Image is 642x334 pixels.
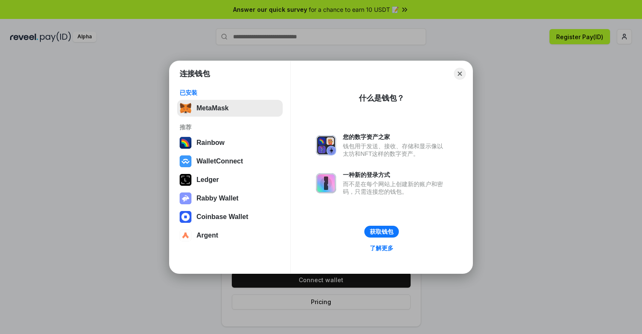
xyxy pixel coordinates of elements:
button: Rainbow [177,134,283,151]
div: Ledger [196,176,219,184]
img: svg+xml,%3Csvg%20xmlns%3D%22http%3A%2F%2Fwww.w3.org%2F2000%2Fsvg%22%20fill%3D%22none%22%20viewBox... [316,135,336,155]
img: svg+xml,%3Csvg%20xmlns%3D%22http%3A%2F%2Fwww.w3.org%2F2000%2Fsvg%22%20fill%3D%22none%22%20viewBox... [180,192,191,204]
img: svg+xml,%3Csvg%20xmlns%3D%22http%3A%2F%2Fwww.w3.org%2F2000%2Fsvg%22%20width%3D%2228%22%20height%3... [180,174,191,186]
div: Coinbase Wallet [196,213,248,221]
img: svg+xml,%3Csvg%20width%3D%22120%22%20height%3D%22120%22%20viewBox%3D%220%200%20120%20120%22%20fil... [180,137,191,149]
div: 您的数字资产之家 [343,133,447,141]
div: 获取钱包 [370,228,393,235]
button: WalletConnect [177,153,283,170]
div: Rabby Wallet [196,195,239,202]
img: svg+xml,%3Csvg%20width%3D%2228%22%20height%3D%2228%22%20viewBox%3D%220%200%2028%2028%22%20fill%3D... [180,230,191,241]
div: 钱包用于发送、接收、存储和显示像以太坊和NFT这样的数字资产。 [343,142,447,158]
div: 推荐 [180,123,280,131]
img: svg+xml,%3Csvg%20width%3D%2228%22%20height%3D%2228%22%20viewBox%3D%220%200%2028%2028%22%20fill%3D... [180,211,191,223]
div: 已安装 [180,89,280,96]
button: 获取钱包 [364,226,399,238]
button: Argent [177,227,283,244]
img: svg+xml,%3Csvg%20xmlns%3D%22http%3A%2F%2Fwww.w3.org%2F2000%2Fsvg%22%20fill%3D%22none%22%20viewBox... [316,173,336,193]
div: 什么是钱包？ [359,93,404,103]
img: svg+xml,%3Csvg%20width%3D%2228%22%20height%3D%2228%22%20viewBox%3D%220%200%2028%2028%22%20fill%3D... [180,155,191,167]
button: Close [454,68,466,80]
button: MetaMask [177,100,283,117]
a: 了解更多 [365,243,398,254]
button: Ledger [177,171,283,188]
button: Coinbase Wallet [177,208,283,225]
div: Argent [196,232,218,239]
img: svg+xml,%3Csvg%20fill%3D%22none%22%20height%3D%2233%22%20viewBox%3D%220%200%2035%2033%22%20width%... [180,102,191,114]
div: MetaMask [196,104,228,112]
div: 一种新的登录方式 [343,171,447,179]
div: 了解更多 [370,244,393,252]
h1: 连接钱包 [180,69,210,79]
div: WalletConnect [196,158,243,165]
div: 而不是在每个网站上创建新的账户和密码，只需连接您的钱包。 [343,180,447,195]
button: Rabby Wallet [177,190,283,207]
div: Rainbow [196,139,225,147]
